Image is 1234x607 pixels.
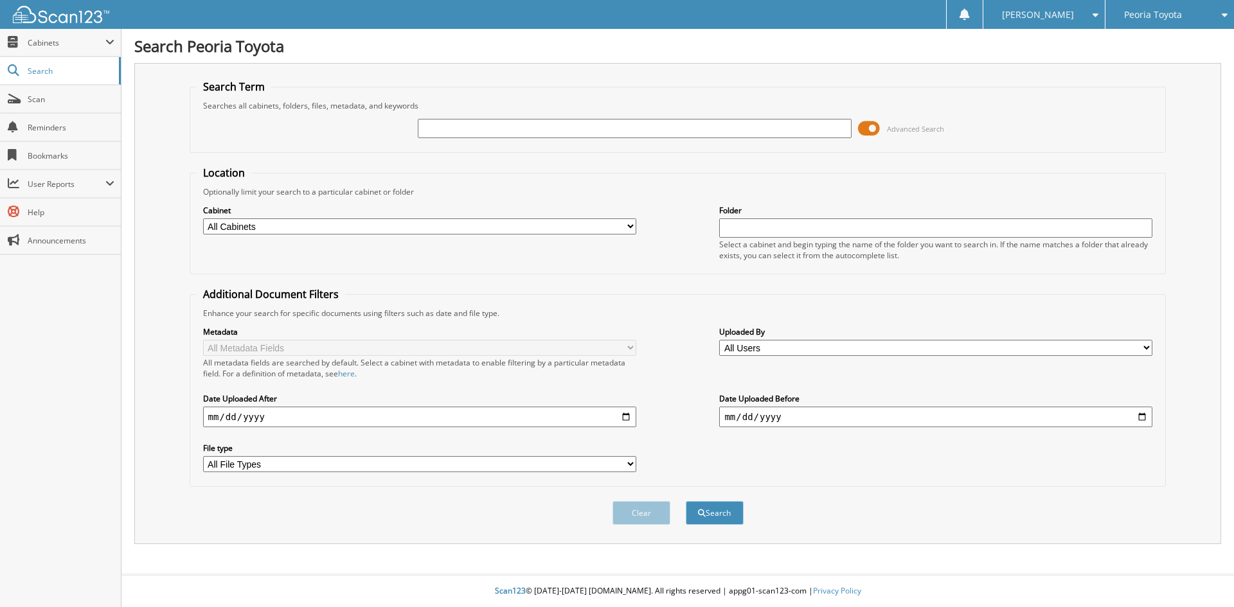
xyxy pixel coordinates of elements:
button: Search [686,501,744,525]
label: Date Uploaded After [203,393,636,404]
span: Bookmarks [28,150,114,161]
div: Optionally limit your search to a particular cabinet or folder [197,186,1159,197]
div: Enhance your search for specific documents using filters such as date and file type. [197,308,1159,319]
span: Scan123 [495,585,526,596]
div: All metadata fields are searched by default. Select a cabinet with metadata to enable filtering b... [203,357,636,379]
legend: Additional Document Filters [197,287,345,301]
span: Cabinets [28,37,105,48]
input: end [719,407,1152,427]
button: Clear [613,501,670,525]
div: Searches all cabinets, folders, files, metadata, and keywords [197,100,1159,111]
label: Uploaded By [719,326,1152,337]
label: Metadata [203,326,636,337]
legend: Location [197,166,251,180]
span: [PERSON_NAME] [1002,11,1074,19]
a: here [338,368,355,379]
legend: Search Term [197,80,271,94]
span: Advanced Search [887,124,944,134]
span: Reminders [28,122,114,133]
span: Search [28,66,112,76]
span: Scan [28,94,114,105]
div: Select a cabinet and begin typing the name of the folder you want to search in. If the name match... [719,239,1152,261]
img: scan123-logo-white.svg [13,6,109,23]
a: Privacy Policy [813,585,861,596]
h1: Search Peoria Toyota [134,35,1221,57]
span: Peoria Toyota [1124,11,1182,19]
label: Date Uploaded Before [719,393,1152,404]
span: Help [28,207,114,218]
input: start [203,407,636,427]
label: Cabinet [203,205,636,216]
span: Announcements [28,235,114,246]
div: © [DATE]-[DATE] [DOMAIN_NAME]. All rights reserved | appg01-scan123-com | [121,576,1234,607]
span: User Reports [28,179,105,189]
label: File type [203,443,636,453]
label: Folder [719,205,1152,216]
